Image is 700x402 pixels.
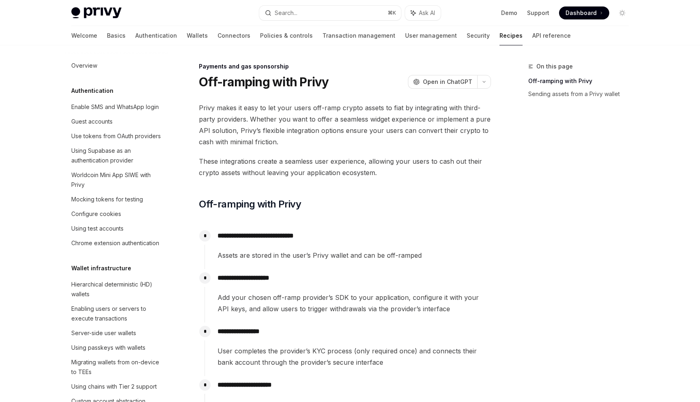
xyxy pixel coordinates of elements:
h5: Authentication [71,86,113,96]
a: User management [405,26,457,45]
button: Toggle dark mode [616,6,629,19]
div: Search... [275,8,297,18]
a: Enable SMS and WhatsApp login [65,100,169,114]
button: Open in ChatGPT [408,75,477,89]
a: Migrating wallets from on-device to TEEs [65,355,169,379]
div: Server-side user wallets [71,328,136,338]
span: ⌘ K [388,10,396,16]
div: Using chains with Tier 2 support [71,382,157,391]
div: Using Supabase as an authentication provider [71,146,164,165]
a: Security [467,26,490,45]
a: Server-side user wallets [65,326,169,340]
a: Using test accounts [65,221,169,236]
button: Ask AI [405,6,441,20]
div: Use tokens from OAuth providers [71,131,161,141]
span: Ask AI [419,9,435,17]
a: Welcome [71,26,97,45]
span: On this page [536,62,573,71]
h5: Wallet infrastructure [71,263,131,273]
a: Hierarchical deterministic (HD) wallets [65,277,169,301]
div: Guest accounts [71,117,113,126]
div: Mocking tokens for testing [71,195,143,204]
div: Enable SMS and WhatsApp login [71,102,159,112]
span: Off-ramping with Privy [199,198,301,211]
a: Using chains with Tier 2 support [65,379,169,394]
a: Off-ramping with Privy [528,75,635,88]
a: Sending assets from a Privy wallet [528,88,635,100]
a: Dashboard [559,6,609,19]
a: Use tokens from OAuth providers [65,129,169,143]
div: Payments and gas sponsorship [199,62,491,71]
a: Policies & controls [260,26,313,45]
div: Migrating wallets from on-device to TEEs [71,357,164,377]
span: These integrations create a seamless user experience, allowing your users to cash out their crypt... [199,156,491,178]
div: Overview [71,61,97,71]
img: light logo [71,7,122,19]
span: Add your chosen off-ramp provider’s SDK to your application, configure it with your API keys, and... [218,292,491,314]
a: Recipes [499,26,523,45]
a: Using passkeys with wallets [65,340,169,355]
a: Enabling users or servers to execute transactions [65,301,169,326]
span: User completes the provider’s KYC process (only required once) and connects their bank account th... [218,345,491,368]
a: Mocking tokens for testing [65,192,169,207]
a: Authentication [135,26,177,45]
a: Configure cookies [65,207,169,221]
a: Chrome extension authentication [65,236,169,250]
a: Overview [65,58,169,73]
a: Transaction management [322,26,395,45]
div: Enabling users or servers to execute transactions [71,304,164,323]
div: Worldcoin Mini App SIWE with Privy [71,170,164,190]
span: Open in ChatGPT [423,78,472,86]
a: Using Supabase as an authentication provider [65,143,169,168]
span: Assets are stored in the user’s Privy wallet and can be off-ramped [218,250,491,261]
h1: Off-ramping with Privy [199,75,329,89]
button: Search...⌘K [259,6,401,20]
a: Wallets [187,26,208,45]
div: Using test accounts [71,224,124,233]
span: Dashboard [566,9,597,17]
a: Basics [107,26,126,45]
a: API reference [532,26,571,45]
a: Demo [501,9,517,17]
div: Configure cookies [71,209,121,219]
div: Chrome extension authentication [71,238,159,248]
a: Worldcoin Mini App SIWE with Privy [65,168,169,192]
div: Using passkeys with wallets [71,343,145,353]
a: Connectors [218,26,250,45]
span: Privy makes it easy to let your users off-ramp crypto assets to fiat by integrating with third-pa... [199,102,491,148]
div: Hierarchical deterministic (HD) wallets [71,280,164,299]
a: Guest accounts [65,114,169,129]
a: Support [527,9,549,17]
